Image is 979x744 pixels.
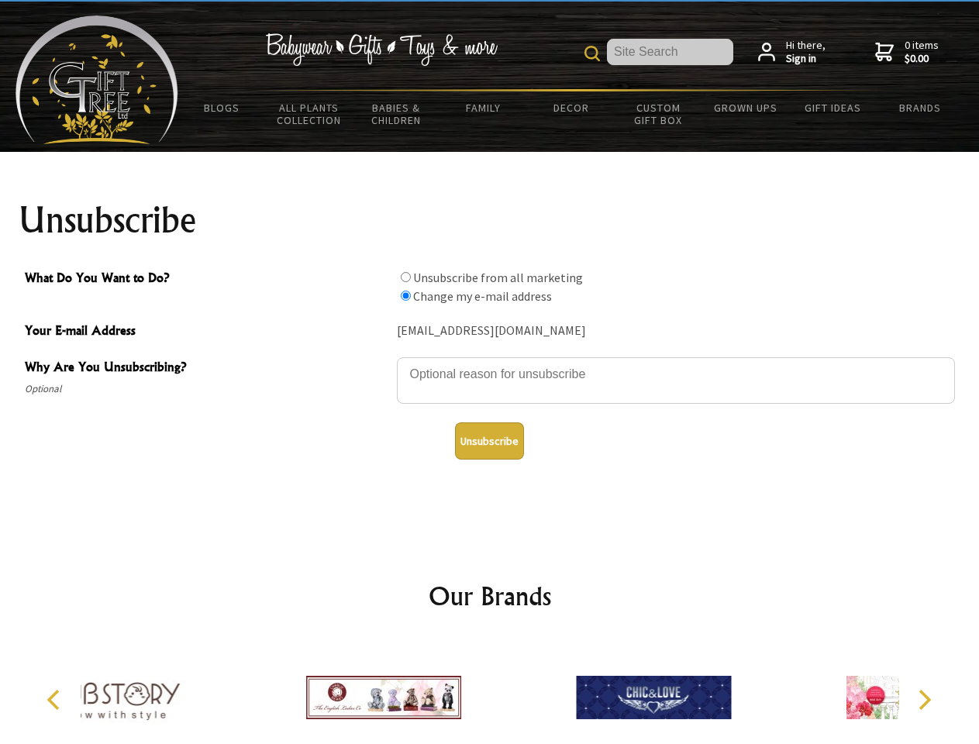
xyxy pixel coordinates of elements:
[584,46,600,61] img: product search
[413,288,552,304] label: Change my e-mail address
[786,39,826,66] span: Hi there,
[786,52,826,66] strong: Sign in
[25,380,389,398] span: Optional
[455,422,524,460] button: Unsubscribe
[265,33,498,66] img: Babywear - Gifts - Toys & more
[397,319,955,343] div: [EMAIL_ADDRESS][DOMAIN_NAME]
[413,270,583,285] label: Unsubscribe from all marketing
[353,91,440,136] a: Babies & Children
[25,357,389,380] span: Why Are You Unsubscribing?
[615,91,702,136] a: Custom Gift Box
[31,577,949,615] h2: Our Brands
[758,39,826,66] a: Hi there,Sign in
[907,683,941,717] button: Next
[401,272,411,282] input: What Do You Want to Do?
[877,91,964,124] a: Brands
[16,15,178,144] img: Babyware - Gifts - Toys and more...
[607,39,733,65] input: Site Search
[39,683,73,717] button: Previous
[875,39,939,66] a: 0 items$0.00
[401,291,411,301] input: What Do You Want to Do?
[266,91,353,136] a: All Plants Collection
[397,357,955,404] textarea: Why Are You Unsubscribing?
[789,91,877,124] a: Gift Ideas
[905,38,939,66] span: 0 items
[527,91,615,124] a: Decor
[905,52,939,66] strong: $0.00
[440,91,528,124] a: Family
[702,91,789,124] a: Grown Ups
[178,91,266,124] a: BLOGS
[25,268,389,291] span: What Do You Want to Do?
[25,321,389,343] span: Your E-mail Address
[19,201,961,239] h1: Unsubscribe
